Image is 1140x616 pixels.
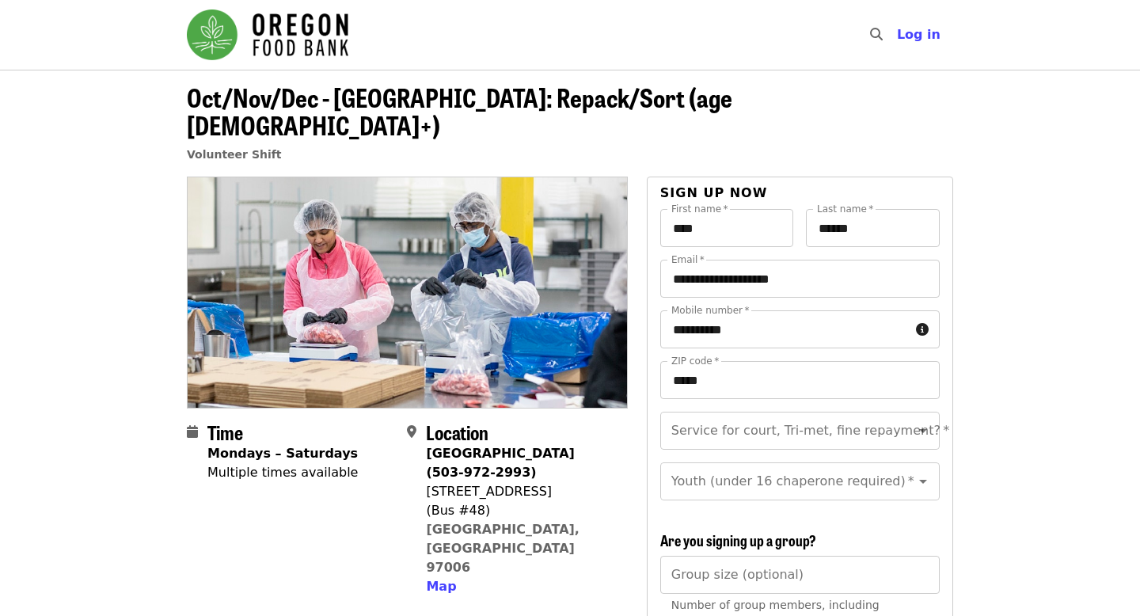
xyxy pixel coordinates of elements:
[660,556,940,594] input: [object Object]
[426,522,579,575] a: [GEOGRAPHIC_DATA], [GEOGRAPHIC_DATA] 97006
[187,424,198,439] i: calendar icon
[207,418,243,446] span: Time
[207,463,358,482] div: Multiple times available
[660,310,910,348] input: Mobile number
[671,356,719,366] label: ZIP code
[884,19,953,51] button: Log in
[817,204,873,214] label: Last name
[660,209,794,247] input: First name
[892,16,905,54] input: Search
[187,78,732,143] span: Oct/Nov/Dec - [GEOGRAPHIC_DATA]: Repack/Sort (age [DEMOGRAPHIC_DATA]+)
[207,446,358,461] strong: Mondays – Saturdays
[187,148,282,161] a: Volunteer Shift
[660,361,940,399] input: ZIP code
[671,255,705,264] label: Email
[187,10,348,60] img: Oregon Food Bank - Home
[897,27,940,42] span: Log in
[407,424,416,439] i: map-marker-alt icon
[188,177,627,407] img: Oct/Nov/Dec - Beaverton: Repack/Sort (age 10+) organized by Oregon Food Bank
[660,530,816,550] span: Are you signing up a group?
[426,577,456,596] button: Map
[426,418,488,446] span: Location
[671,204,728,214] label: First name
[426,446,574,480] strong: [GEOGRAPHIC_DATA] (503-972-2993)
[916,322,929,337] i: circle-info icon
[426,579,456,594] span: Map
[671,306,749,315] label: Mobile number
[806,209,940,247] input: Last name
[660,260,940,298] input: Email
[660,185,768,200] span: Sign up now
[426,501,614,520] div: (Bus #48)
[870,27,883,42] i: search icon
[912,470,934,492] button: Open
[426,482,614,501] div: [STREET_ADDRESS]
[912,420,934,442] button: Open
